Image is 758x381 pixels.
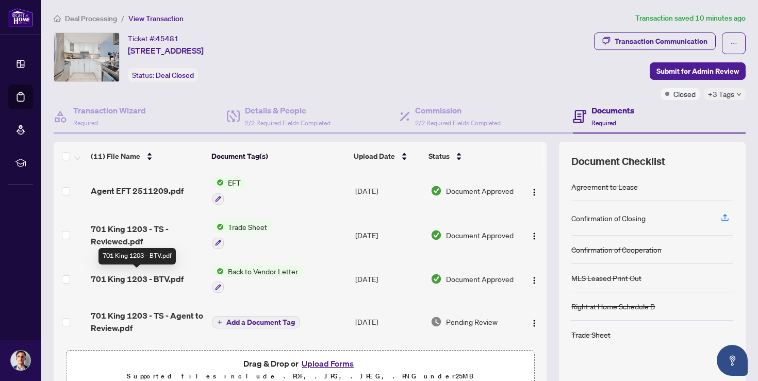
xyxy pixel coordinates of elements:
[243,357,357,370] span: Drag & Drop or
[730,40,737,47] span: ellipsis
[530,232,538,240] img: Logo
[224,266,302,277] span: Back to Vendor Letter
[635,12,746,24] article: Transaction saved 10 minutes ago
[87,142,207,171] th: (11) File Name
[530,188,538,196] img: Logo
[212,177,224,188] img: Status Icon
[656,63,739,79] span: Submit for Admin Review
[98,248,176,264] div: 701 King 1203 - BTV.pdf
[446,273,514,285] span: Document Approved
[212,221,224,233] img: Status Icon
[708,88,734,100] span: +3 Tags
[526,271,542,287] button: Logo
[591,104,634,117] h4: Documents
[431,229,442,241] img: Document Status
[245,104,331,117] h4: Details & People
[128,32,179,44] div: Ticket #:
[429,151,450,162] span: Status
[650,62,746,80] button: Submit for Admin Review
[571,154,665,169] span: Document Checklist
[351,213,426,257] td: [DATE]
[446,229,514,241] span: Document Approved
[212,266,224,277] img: Status Icon
[530,319,538,327] img: Logo
[431,273,442,285] img: Document Status
[571,301,655,312] div: Right at Home Schedule B
[212,177,245,205] button: Status IconEFT
[73,104,146,117] h4: Transaction Wizard
[212,316,300,328] button: Add a Document Tag
[91,309,204,334] span: 701 King 1203 - TS - Agent to Review.pdf
[526,227,542,243] button: Logo
[217,320,222,325] span: plus
[351,257,426,302] td: [DATE]
[65,14,117,23] span: Deal Processing
[54,33,119,81] img: IMG-C12285299_1.jpg
[73,119,98,127] span: Required
[212,266,302,293] button: Status IconBack to Vendor Letter
[91,273,184,285] span: 701 King 1203 - BTV.pdf
[299,357,357,370] button: Upload Forms
[156,34,179,43] span: 45481
[212,315,300,328] button: Add a Document Tag
[446,316,498,327] span: Pending Review
[91,185,184,197] span: Agent EFT 2511209.pdf
[571,244,662,255] div: Confirmation of Cooperation
[212,221,271,249] button: Status IconTrade Sheet
[717,345,748,376] button: Open asap
[91,151,140,162] span: (11) File Name
[8,8,33,27] img: logo
[736,92,741,97] span: down
[128,44,204,57] span: [STREET_ADDRESS]
[526,313,542,330] button: Logo
[350,142,424,171] th: Upload Date
[226,319,295,326] span: Add a Document Tag
[431,185,442,196] img: Document Status
[224,177,245,188] span: EFT
[594,32,716,50] button: Transaction Communication
[91,223,204,247] span: 701 King 1203 - TS - Reviewed.pdf
[591,119,616,127] span: Required
[351,301,426,342] td: [DATE]
[571,272,641,284] div: MLS Leased Print Out
[526,183,542,199] button: Logo
[615,33,707,49] div: Transaction Communication
[673,88,696,100] span: Closed
[128,14,184,23] span: View Transaction
[351,169,426,213] td: [DATE]
[415,104,501,117] h4: Commission
[354,151,395,162] span: Upload Date
[424,142,518,171] th: Status
[415,119,501,127] span: 2/2 Required Fields Completed
[156,71,194,80] span: Deal Closed
[207,142,350,171] th: Document Tag(s)
[121,12,124,24] li: /
[530,276,538,285] img: Logo
[446,185,514,196] span: Document Approved
[571,329,611,340] div: Trade Sheet
[224,221,271,233] span: Trade Sheet
[128,68,198,82] div: Status:
[571,212,646,224] div: Confirmation of Closing
[11,351,30,370] img: Profile Icon
[245,119,331,127] span: 2/2 Required Fields Completed
[431,316,442,327] img: Document Status
[54,15,61,22] span: home
[571,181,638,192] div: Agreement to Lease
